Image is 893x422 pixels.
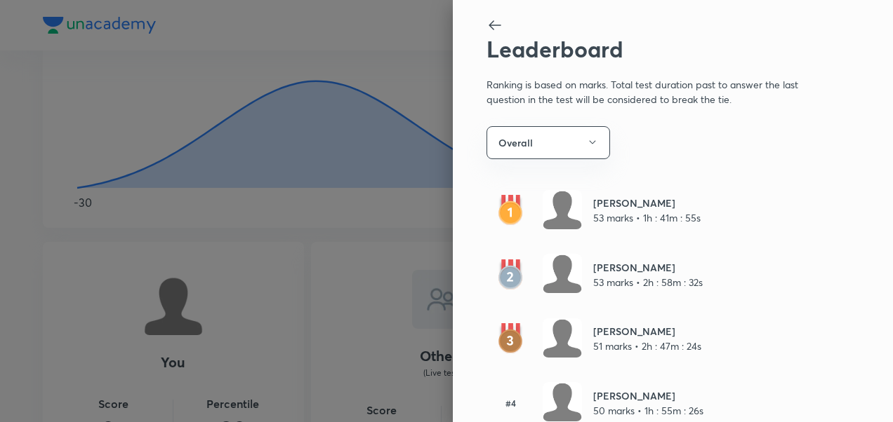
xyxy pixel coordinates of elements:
img: Avatar [543,318,582,358]
img: Avatar [543,254,582,293]
img: rank2.svg [487,259,534,290]
h6: [PERSON_NAME] [593,324,701,339]
p: 53 marks • 2h : 58m : 32s [593,275,703,290]
h6: #4 [487,397,534,409]
h2: Leaderboard [487,36,812,62]
p: 51 marks • 2h : 47m : 24s [593,339,701,353]
img: rank3.svg [487,323,534,354]
img: rank1.svg [487,195,534,226]
p: Ranking is based on marks. Total test duration past to answer the last question in the test will ... [487,63,812,109]
h6: [PERSON_NAME] [593,196,701,210]
h6: [PERSON_NAME] [593,260,703,275]
img: Avatar [543,190,582,229]
button: Overall [487,126,610,159]
p: 53 marks • 1h : 41m : 55s [593,210,701,225]
h6: [PERSON_NAME] [593,388,703,403]
p: 50 marks • 1h : 55m : 26s [593,403,703,418]
img: Avatar [543,382,582,421]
